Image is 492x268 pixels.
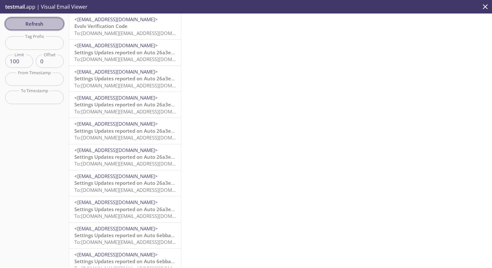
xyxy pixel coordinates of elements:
span: <[EMAIL_ADDRESS][DOMAIN_NAME]> [74,42,158,49]
span: Evolv Verification Code [74,23,128,29]
span: Settings Updates reported on Auto 26a3ec3, null, Evolv Technology AppTest - Lab at [DATE] 07:18: [74,101,300,108]
div: <[EMAIL_ADDRESS][DOMAIN_NAME]>Settings Updates reported on Auto 26a3ec3, null, Evolv Technology A... [69,118,181,144]
span: To: [DOMAIN_NAME][EMAIL_ADDRESS][DOMAIN_NAME] [74,108,197,115]
span: Settings Updates reported on Auto 26a3ec3, null, Evolv Technology AppTest - Lab at [DATE] 07:18: [74,49,300,56]
span: Settings Updates reported on Auto 6ebba4c, null, Evolv Technology AppTest - Lab at [DATE] 07:17: [74,258,300,264]
button: Refresh [5,18,64,30]
span: <[EMAIL_ADDRESS][DOMAIN_NAME]> [74,94,158,101]
div: <[EMAIL_ADDRESS][DOMAIN_NAME]>Settings Updates reported on Auto 26a3ec3, null, Evolv Technology A... [69,170,181,196]
span: <[EMAIL_ADDRESS][DOMAIN_NAME]> [74,121,158,127]
span: Settings Updates reported on Auto 26a3ec3, null, Evolv Technology AppTest - Lab at [DATE] 07:18: [74,154,300,160]
span: testmail [5,3,25,10]
span: <[EMAIL_ADDRESS][DOMAIN_NAME]> [74,16,158,22]
span: <[EMAIL_ADDRESS][DOMAIN_NAME]> [74,199,158,205]
span: <[EMAIL_ADDRESS][DOMAIN_NAME]> [74,225,158,232]
span: To: [DOMAIN_NAME][EMAIL_ADDRESS][DOMAIN_NAME] [74,187,197,193]
span: To: [DOMAIN_NAME][EMAIL_ADDRESS][DOMAIN_NAME] [74,160,197,167]
span: To: [DOMAIN_NAME][EMAIL_ADDRESS][DOMAIN_NAME] [74,239,197,245]
div: <[EMAIL_ADDRESS][DOMAIN_NAME]>Settings Updates reported on Auto 26a3ec3, null, Evolv Technology A... [69,144,181,170]
span: To: [DOMAIN_NAME][EMAIL_ADDRESS][DOMAIN_NAME] [74,134,197,141]
span: Settings Updates reported on Auto 6ebba4c, null, Evolv Technology AppTest - Lab at [DATE] 07:17: [74,232,300,238]
span: Settings Updates reported on Auto 26a3ec3, null, Evolv Technology AppTest - Lab at [DATE] 07:18: [74,206,300,212]
span: <[EMAIL_ADDRESS][DOMAIN_NAME]> [74,68,158,75]
span: Refresh [10,20,59,28]
span: To: [DOMAIN_NAME][EMAIL_ADDRESS][DOMAIN_NAME] [74,213,197,219]
span: Settings Updates reported on Auto 26a3ec3, null, Evolv Technology AppTest - Lab at [DATE] 07:18: [74,128,300,134]
span: To: [DOMAIN_NAME][EMAIL_ADDRESS][DOMAIN_NAME] [74,82,197,89]
span: To: [DOMAIN_NAME][EMAIL_ADDRESS][DOMAIN_NAME] [74,56,197,62]
span: To: [DOMAIN_NAME][EMAIL_ADDRESS][DOMAIN_NAME] [74,30,197,36]
div: <[EMAIL_ADDRESS][DOMAIN_NAME]>Settings Updates reported on Auto 26a3ec3, null, Evolv Technology A... [69,196,181,222]
span: Settings Updates reported on Auto 26a3ec3, null, Evolv Technology AppTest - Lab at [DATE] 07:18: [74,75,300,82]
span: <[EMAIL_ADDRESS][DOMAIN_NAME]> [74,147,158,153]
div: <[EMAIL_ADDRESS][DOMAIN_NAME]>Settings Updates reported on Auto 26a3ec3, null, Evolv Technology A... [69,66,181,92]
div: <[EMAIL_ADDRESS][DOMAIN_NAME]>Settings Updates reported on Auto 26a3ec3, null, Evolv Technology A... [69,92,181,118]
div: <[EMAIL_ADDRESS][DOMAIN_NAME]>Settings Updates reported on Auto 26a3ec3, null, Evolv Technology A... [69,40,181,65]
span: <[EMAIL_ADDRESS][DOMAIN_NAME]> [74,173,158,179]
div: <[EMAIL_ADDRESS][DOMAIN_NAME]>Settings Updates reported on Auto 6ebba4c, null, Evolv Technology A... [69,223,181,248]
span: Settings Updates reported on Auto 26a3ec3, null, Evolv Technology AppTest - Lab at [DATE] 07:18: [74,180,300,186]
span: <[EMAIL_ADDRESS][DOMAIN_NAME]> [74,251,158,258]
div: <[EMAIL_ADDRESS][DOMAIN_NAME]>Evolv Verification CodeTo:[DOMAIN_NAME][EMAIL_ADDRESS][DOMAIN_NAME] [69,13,181,39]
